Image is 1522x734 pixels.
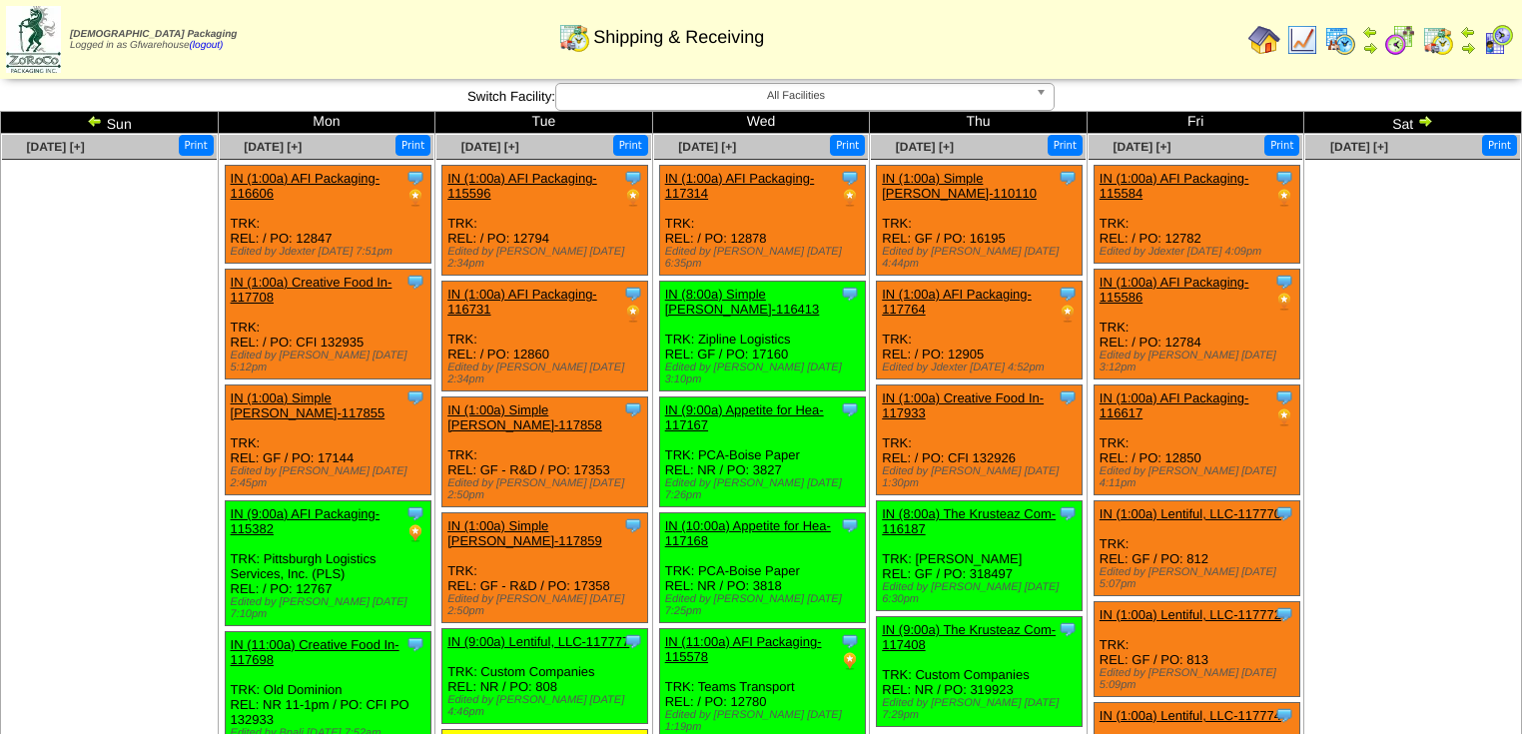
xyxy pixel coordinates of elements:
[447,287,597,317] a: IN (1:00a) AFI Packaging-116731
[1094,166,1299,264] div: TRK: REL: / PO: 12782
[840,515,860,535] img: Tooltip
[1274,387,1294,407] img: Tooltip
[231,171,380,201] a: IN (1:00a) AFI Packaging-116606
[6,6,61,73] img: zoroco-logo-small.webp
[1094,270,1299,379] div: TRK: REL: / PO: 12784
[665,246,865,270] div: Edited by [PERSON_NAME] [DATE] 6:35pm
[882,246,1082,270] div: Edited by [PERSON_NAME] [DATE] 4:44pm
[405,523,425,543] img: PO
[1274,292,1294,312] img: PO
[564,84,1028,108] span: All Facilities
[1274,272,1294,292] img: Tooltip
[1100,465,1299,489] div: Edited by [PERSON_NAME] [DATE] 4:11pm
[405,272,425,292] img: Tooltip
[231,596,430,620] div: Edited by [PERSON_NAME] [DATE] 7:10pm
[665,362,865,385] div: Edited by [PERSON_NAME] [DATE] 3:10pm
[652,112,870,134] td: Wed
[447,362,647,385] div: Edited by [PERSON_NAME] [DATE] 2:34pm
[882,287,1032,317] a: IN (1:00a) AFI Packaging-117764
[405,168,425,188] img: Tooltip
[1274,407,1294,427] img: PO
[231,637,399,667] a: IN (11:00a) Creative Food In-117698
[395,135,430,156] button: Print
[218,112,435,134] td: Mon
[1058,304,1078,324] img: PO
[27,140,85,154] a: [DATE] [+]
[231,506,380,536] a: IN (9:00a) AFI Packaging-115382
[1058,619,1078,639] img: Tooltip
[231,275,392,305] a: IN (1:00a) Creative Food In-117708
[623,399,643,419] img: Tooltip
[665,477,865,501] div: Edited by [PERSON_NAME] [DATE] 7:26pm
[840,168,860,188] img: Tooltip
[1100,667,1299,691] div: Edited by [PERSON_NAME] [DATE] 5:09pm
[1304,112,1522,134] td: Sat
[447,694,647,718] div: Edited by [PERSON_NAME] [DATE] 4:46pm
[882,622,1056,652] a: IN (9:00a) The Krusteaz Com-117408
[447,518,602,548] a: IN (1:00a) Simple [PERSON_NAME]-117859
[1048,135,1083,156] button: Print
[1362,24,1378,40] img: arrowleft.gif
[882,465,1082,489] div: Edited by [PERSON_NAME] [DATE] 1:30pm
[877,166,1083,276] div: TRK: REL: GF / PO: 16195
[1417,113,1433,129] img: arrowright.gif
[665,171,815,201] a: IN (1:00a) AFI Packaging-117314
[1286,24,1318,56] img: line_graph.gif
[447,171,597,201] a: IN (1:00a) AFI Packaging-115596
[1100,275,1249,305] a: IN (1:00a) AFI Packaging-115586
[613,135,648,156] button: Print
[1100,246,1299,258] div: Edited by Jdexter [DATE] 4:09pm
[665,634,822,664] a: IN (11:00a) AFI Packaging-115578
[623,304,643,324] img: PO
[1330,140,1388,154] span: [DATE] [+]
[442,397,648,507] div: TRK: REL: GF - R&D / PO: 17353
[87,113,103,129] img: arrowleft.gif
[1100,171,1249,201] a: IN (1:00a) AFI Packaging-115584
[461,140,519,154] a: [DATE] [+]
[558,21,590,53] img: calendarinout.gif
[659,282,865,391] div: TRK: Zipline Logistics REL: GF / PO: 17160
[1264,135,1299,156] button: Print
[405,503,425,523] img: Tooltip
[877,617,1083,727] div: TRK: Custom Companies REL: NR / PO: 319923
[1113,140,1170,154] a: [DATE] [+]
[870,112,1088,134] td: Thu
[1274,604,1294,624] img: Tooltip
[1384,24,1416,56] img: calendarblend.gif
[1087,112,1304,134] td: Fri
[623,631,643,651] img: Tooltip
[1460,24,1476,40] img: arrowleft.gif
[877,282,1083,379] div: TRK: REL: / PO: 12905
[665,518,831,548] a: IN (10:00a) Appetite for Hea-117168
[1324,24,1356,56] img: calendarprod.gif
[1100,607,1281,622] a: IN (1:00a) Lentiful, LLC-117772
[840,399,860,419] img: Tooltip
[225,385,430,495] div: TRK: REL: GF / PO: 17144
[1460,40,1476,56] img: arrowright.gif
[1100,708,1281,723] a: IN (1:00a) Lentiful, LLC-117774
[1274,188,1294,208] img: PO
[1058,168,1078,188] img: Tooltip
[877,385,1083,495] div: TRK: REL: / PO: CFI 132926
[623,284,643,304] img: Tooltip
[623,168,643,188] img: Tooltip
[882,506,1056,536] a: IN (8:00a) The Krusteaz Com-116187
[659,166,865,276] div: TRK: REL: / PO: 12878
[678,140,736,154] span: [DATE] [+]
[231,246,430,258] div: Edited by Jdexter [DATE] 7:51pm
[244,140,302,154] a: [DATE] [+]
[231,350,430,373] div: Edited by [PERSON_NAME] [DATE] 5:12pm
[1100,390,1249,420] a: IN (1:00a) AFI Packaging-116617
[882,171,1037,201] a: IN (1:00a) Simple [PERSON_NAME]-110110
[877,501,1083,611] div: TRK: [PERSON_NAME] REL: GF / PO: 318497
[840,631,860,651] img: Tooltip
[1422,24,1454,56] img: calendarinout.gif
[840,651,860,671] img: PO
[225,501,430,626] div: TRK: Pittsburgh Logistics Services, Inc. (PLS) REL: / PO: 12767
[1094,602,1299,697] div: TRK: REL: GF / PO: 813
[840,188,860,208] img: PO
[659,397,865,507] div: TRK: PCA-Boise Paper REL: NR / PO: 3827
